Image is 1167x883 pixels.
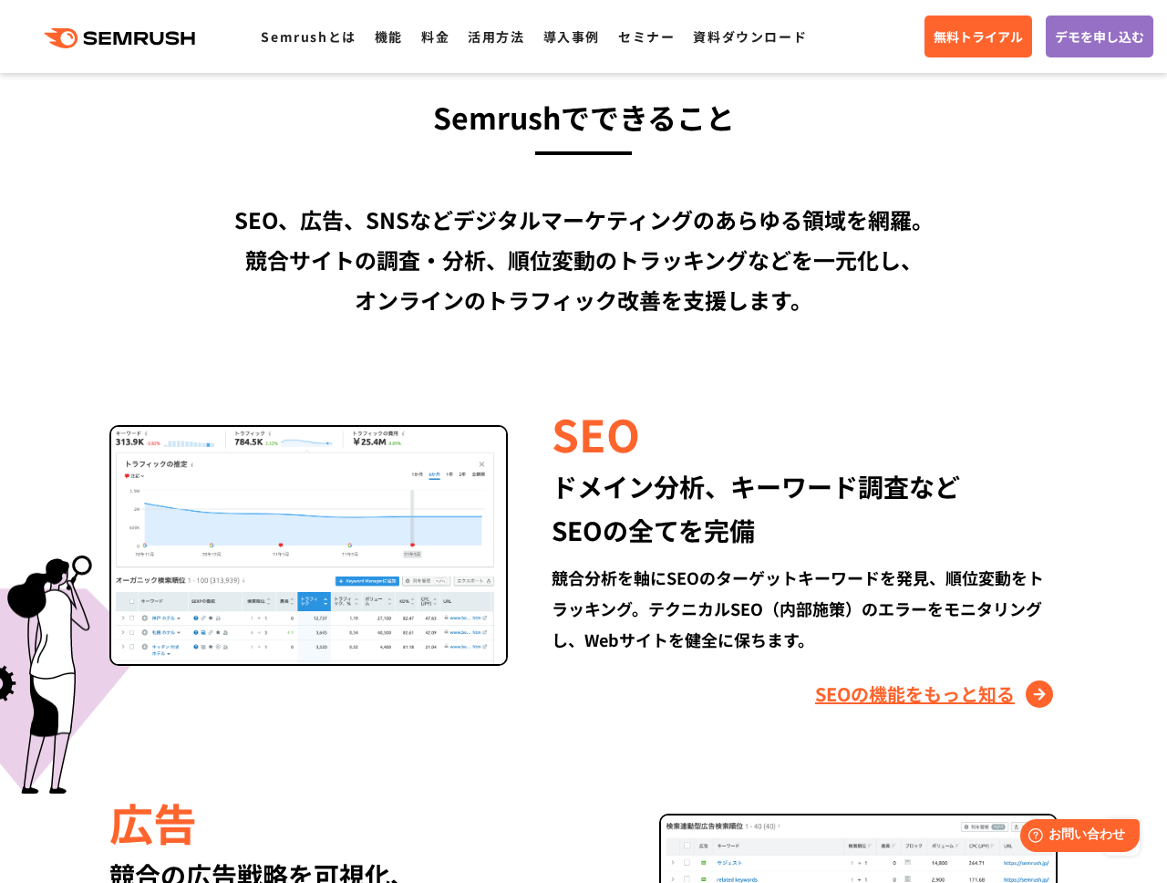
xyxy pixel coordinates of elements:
a: SEOの機能をもっと知る [815,680,1058,709]
a: セミナー [618,27,675,46]
a: デモを申し込む [1046,16,1153,57]
iframe: Help widget launcher [1005,812,1147,863]
div: SEO [552,402,1058,464]
div: 広告 [109,791,615,853]
a: 導入事例 [543,27,600,46]
span: デモを申し込む [1055,26,1144,47]
div: 競合分析を軸にSEOのターゲットキーワードを発見、順位変動をトラッキング。テクニカルSEO（内部施策）のエラーをモニタリングし、Webサイトを健全に保ちます。 [552,562,1058,655]
a: 料金 [421,27,449,46]
a: 資料ダウンロード [693,27,807,46]
div: SEO、広告、SNSなどデジタルマーケティングのあらゆる領域を網羅。 競合サイトの調査・分析、順位変動のトラッキングなどを一元化し、 オンラインのトラフィック改善を支援します。 [59,200,1108,320]
div: ドメイン分析、キーワード調査など SEOの全てを完備 [552,464,1058,552]
h3: Semrushでできること [59,92,1108,141]
a: Semrushとは [261,27,356,46]
span: 無料トライアル [934,26,1023,47]
a: 無料トライアル [924,16,1032,57]
a: 機能 [375,27,403,46]
a: 活用方法 [468,27,524,46]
